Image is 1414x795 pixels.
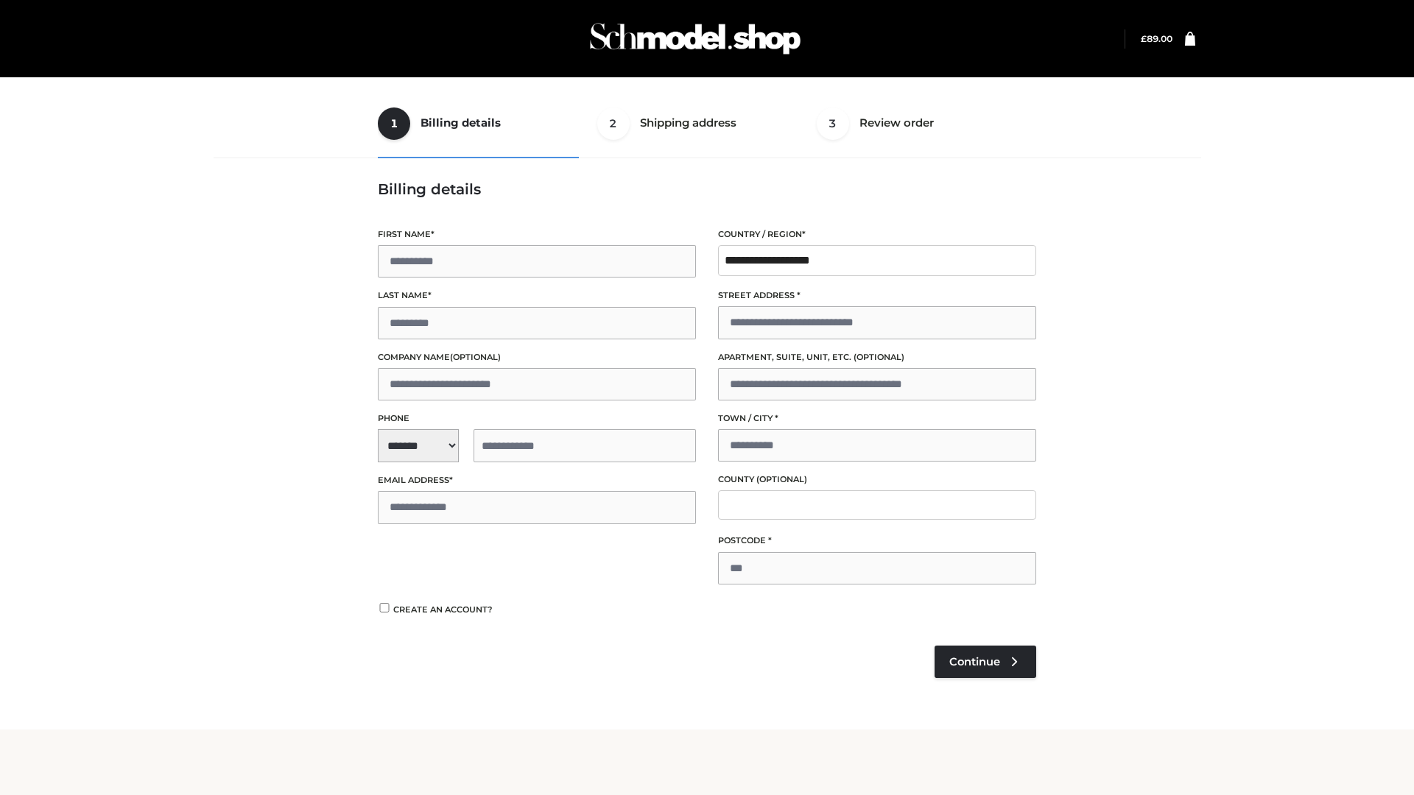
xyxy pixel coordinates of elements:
[718,534,1036,548] label: Postcode
[756,474,807,484] span: (optional)
[1141,33,1147,44] span: £
[393,604,493,615] span: Create an account?
[378,603,391,612] input: Create an account?
[718,350,1036,364] label: Apartment, suite, unit, etc.
[378,411,696,425] label: Phone
[854,352,904,362] span: (optional)
[378,289,696,303] label: Last name
[1141,33,1172,44] a: £89.00
[718,411,1036,425] label: Town / City
[378,180,1036,198] h3: Billing details
[718,227,1036,241] label: Country / Region
[718,289,1036,303] label: Street address
[378,350,696,364] label: Company name
[718,473,1036,487] label: County
[378,473,696,487] label: Email address
[949,655,1000,668] span: Continue
[1141,33,1172,44] bdi: 89.00
[450,352,501,362] span: (optional)
[935,646,1036,678] a: Continue
[378,227,696,241] label: First name
[585,10,806,68] img: Schmodel Admin 964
